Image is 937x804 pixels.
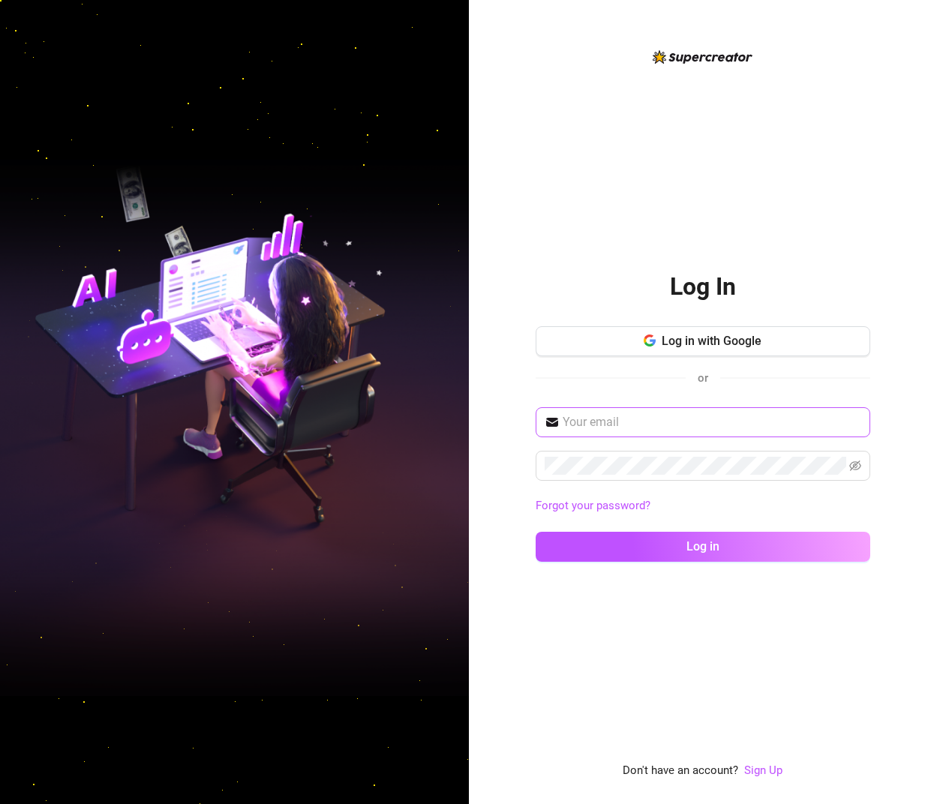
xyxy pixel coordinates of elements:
input: Your email [563,413,861,431]
button: Log in [536,532,870,562]
span: or [698,371,708,385]
img: logo-BBDzfeDw.svg [653,50,752,64]
h2: Log In [670,271,736,302]
a: Forgot your password? [536,497,870,515]
button: Log in with Google [536,326,870,356]
span: Don't have an account? [623,762,738,780]
span: Log in with Google [662,334,761,348]
a: Forgot your password? [536,499,650,512]
a: Sign Up [744,763,782,777]
span: Log in [686,539,719,553]
a: Sign Up [744,762,782,780]
span: eye-invisible [849,460,861,472]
